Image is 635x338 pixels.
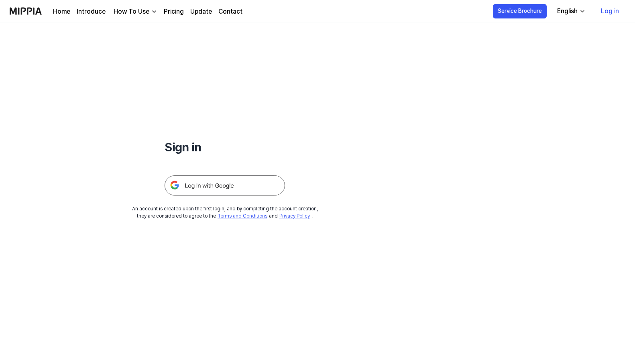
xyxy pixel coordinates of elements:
h1: Sign in [165,138,285,156]
div: How To Use [112,7,151,16]
div: An account is created upon the first login, and by completing the account creation, they are cons... [132,205,318,220]
button: How To Use [112,7,157,16]
a: Contact [218,7,242,16]
img: 구글 로그인 버튼 [165,175,285,195]
a: Privacy Policy [279,213,310,219]
button: English [551,3,590,19]
div: English [556,6,579,16]
img: down [151,8,157,15]
a: Terms and Conditions [218,213,267,219]
a: Home [53,7,70,16]
a: Pricing [164,7,184,16]
a: Introduce [77,7,106,16]
a: Update [190,7,212,16]
button: Service Brochure [493,4,547,18]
